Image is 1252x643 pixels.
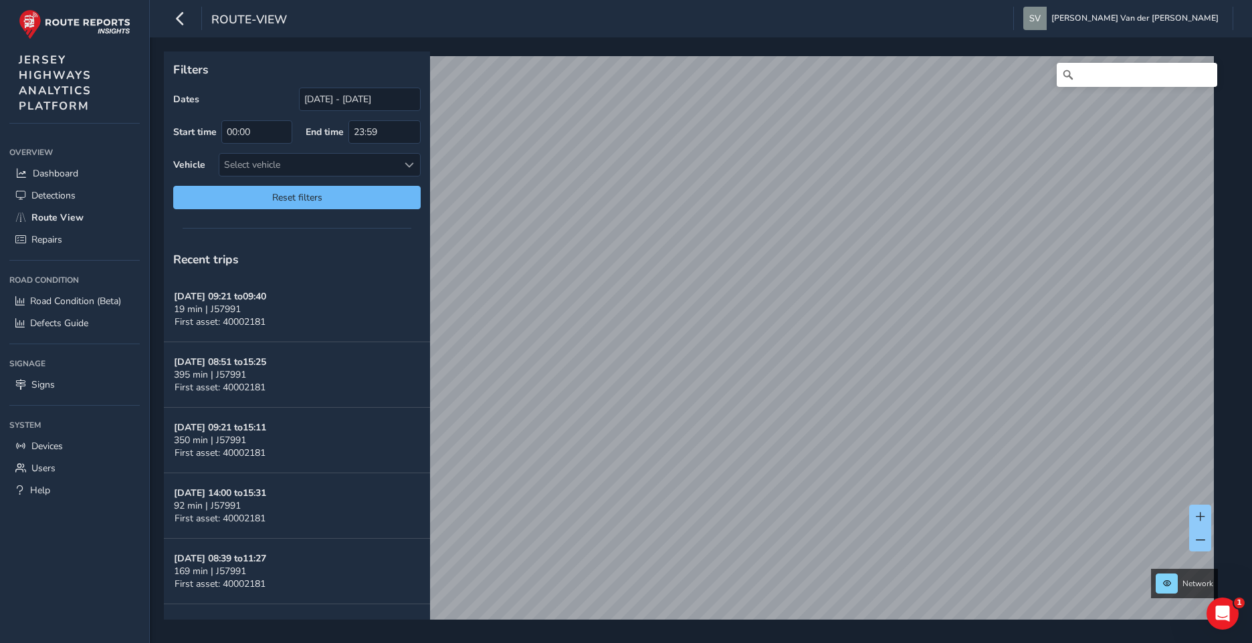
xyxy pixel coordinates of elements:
[31,440,63,453] span: Devices
[174,368,246,381] span: 395 min | J57991
[175,315,266,328] span: First asset: 40002181
[175,512,266,525] span: First asset: 40002181
[33,167,78,180] span: Dashboard
[19,52,92,114] span: JERSEY HIGHWAYS ANALYTICS PLATFORM
[31,189,76,202] span: Detections
[174,303,241,315] span: 19 min | J57991
[174,565,246,577] span: 169 min | J57991
[1051,7,1219,30] span: [PERSON_NAME] Van der [PERSON_NAME]
[1057,63,1217,87] input: Search
[219,154,398,176] div: Select vehicle
[174,552,266,565] strong: [DATE] 08:39 to 11:27
[1023,7,1047,30] img: diamond-layout
[174,290,266,303] strong: [DATE] 09:21 to 09:40
[9,415,140,435] div: System
[31,462,56,475] span: Users
[9,162,140,184] a: Dashboard
[9,207,140,229] a: Route View
[30,317,88,330] span: Defects Guide
[211,11,287,30] span: route-view
[31,211,84,224] span: Route View
[169,56,1214,635] canvas: Map
[173,251,239,267] span: Recent trips
[30,295,121,307] span: Road Condition (Beta)
[173,158,205,171] label: Vehicle
[164,277,430,342] button: [DATE] 09:21 to09:4019 min | J57991First asset: 40002181
[1023,7,1223,30] button: [PERSON_NAME] Van der [PERSON_NAME]
[9,435,140,457] a: Devices
[9,457,140,479] a: Users
[174,499,241,512] span: 92 min | J57991
[173,93,199,106] label: Dates
[19,9,130,39] img: rr logo
[31,233,62,246] span: Repairs
[164,342,430,408] button: [DATE] 08:51 to15:25395 min | J57991First asset: 40002181
[9,184,140,207] a: Detections
[175,577,266,590] span: First asset: 40002181
[164,539,430,604] button: [DATE] 08:39 to11:27169 min | J57991First asset: 40002181
[174,487,266,499] strong: [DATE] 14:00 to 15:31
[164,408,430,473] button: [DATE] 09:21 to15:11350 min | J57991First asset: 40002181
[174,421,266,434] strong: [DATE] 09:21 to 15:11
[30,484,50,497] span: Help
[9,270,140,290] div: Road Condition
[183,191,411,204] span: Reset filters
[173,61,421,78] p: Filters
[1234,598,1245,608] span: 1
[9,479,140,501] a: Help
[1207,598,1239,630] iframe: Intercom live chat
[9,312,140,334] a: Defects Guide
[306,126,344,138] label: End time
[175,446,266,459] span: First asset: 40002181
[180,618,272,630] strong: [DATE] 07:35 to 11:52
[9,374,140,396] a: Signs
[1182,578,1213,589] span: Network
[173,186,421,209] button: Reset filters
[174,434,246,446] span: 350 min | J57991
[175,381,266,394] span: First asset: 40002181
[9,290,140,312] a: Road Condition (Beta)
[31,378,55,391] span: Signs
[9,354,140,374] div: Signage
[9,142,140,162] div: Overview
[173,126,217,138] label: Start time
[174,356,266,368] strong: [DATE] 08:51 to 15:25
[164,473,430,539] button: [DATE] 14:00 to15:3192 min | J57991First asset: 40002181
[9,229,140,251] a: Repairs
